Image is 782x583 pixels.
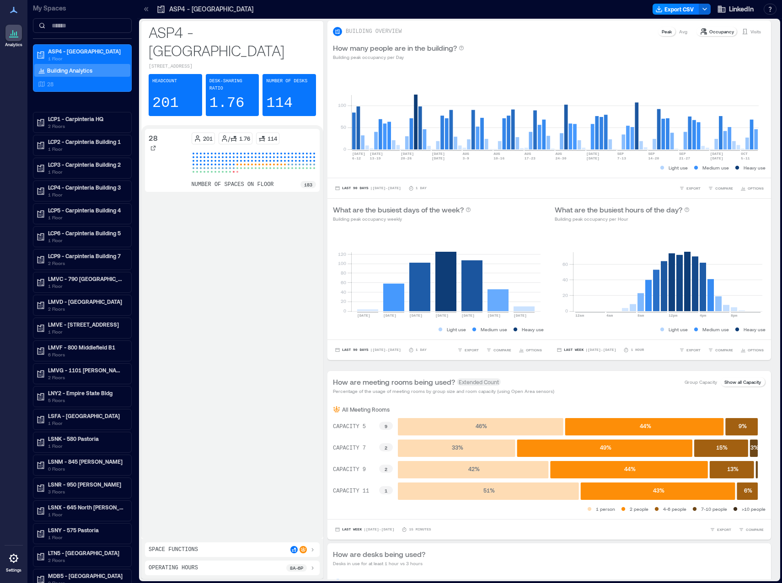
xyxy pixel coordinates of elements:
text: 8am [637,313,644,318]
text: 49 % [600,444,611,450]
p: Headcount [152,78,177,85]
p: 4-6 people [663,505,686,513]
text: [DATE] [409,313,423,318]
text: AUG [463,152,470,156]
p: 114 [268,135,277,142]
tspan: 80 [341,270,346,276]
p: LSNM - 845 [PERSON_NAME] [48,458,125,465]
tspan: 40 [341,289,346,295]
p: 1 Day [416,347,427,353]
p: 1 Hour [631,347,644,353]
span: EXPORT [686,347,701,353]
tspan: 40 [562,277,568,282]
text: [DATE] [710,152,723,156]
tspan: 0 [343,308,346,313]
text: 3-9 [463,156,470,160]
p: 1 Floor [48,237,125,244]
p: Analytics [5,42,22,48]
p: MDB5 - [GEOGRAPHIC_DATA] [48,572,125,579]
p: 3 Floors [48,488,125,495]
text: OCT [741,152,748,156]
p: LCP2 - Carpinteria Building 1 [48,138,125,145]
p: >10 people [742,505,766,513]
p: Space Functions [149,546,198,553]
text: [DATE] [514,313,527,318]
a: Settings [3,547,25,576]
p: 1 Floor [48,282,125,290]
text: AUG [493,152,500,156]
text: [DATE] [352,152,365,156]
span: OPTIONS [526,347,542,353]
tspan: 60 [562,261,568,267]
p: LTN5 - [GEOGRAPHIC_DATA] [48,549,125,556]
p: 1 Floor [48,168,125,175]
p: How many people are in the building? [333,42,457,53]
p: Medium use [702,326,729,333]
p: 1.76 [239,135,250,142]
span: LinkedIn [729,5,754,14]
p: 1 Floor [48,511,125,518]
text: SEP [679,152,686,156]
p: 1 Floor [48,534,125,541]
span: OPTIONS [748,347,764,353]
p: 7-10 people [701,505,727,513]
text: [DATE] [357,313,370,318]
p: 1.76 [209,94,245,112]
button: OPTIONS [739,345,766,355]
p: LMVC - 790 [GEOGRAPHIC_DATA] B2 [48,275,125,282]
p: Light use [447,326,466,333]
text: 6 % [744,487,752,493]
text: [DATE] [401,152,414,156]
p: LSFA - [GEOGRAPHIC_DATA] [48,412,125,419]
text: 7-13 [617,156,626,160]
button: EXPORT [677,184,702,193]
text: CAPACITY 11 [333,488,369,494]
p: Light use [669,164,688,171]
p: Medium use [481,326,507,333]
tspan: 100 [338,260,346,266]
p: Show all Capacity [724,378,761,386]
text: 14-20 [648,156,659,160]
p: 114 [266,94,293,112]
text: 46 % [476,423,487,429]
text: 13-19 [370,156,381,160]
p: What are the busiest hours of the day? [555,204,682,215]
text: AUG [555,152,562,156]
p: Avg [679,28,687,35]
p: 1 Floor [48,419,125,427]
text: 43 % [653,487,664,493]
p: 5 Floors [48,397,125,404]
p: How are desks being used? [333,549,425,560]
p: All Meeting Rooms [342,406,390,413]
button: LinkedIn [714,2,756,16]
p: LCP9 - Carpinteria Building 7 [48,252,125,260]
text: SEP [648,152,655,156]
text: 13 % [727,466,739,472]
p: BUILDING OVERVIEW [346,28,402,35]
button: OPTIONS [517,345,544,355]
text: 24-30 [555,156,566,160]
button: COMPARE [484,345,513,355]
p: LMVE - [STREET_ADDRESS] [48,321,125,328]
text: [DATE] [435,313,449,318]
text: [DATE] [710,156,723,160]
p: 1 Day [416,185,427,191]
text: 15 % [716,444,728,450]
text: 20-26 [401,156,412,160]
p: Number of Desks [266,78,307,85]
p: 1 Floor [48,328,125,335]
p: Medium use [702,164,729,171]
p: 15 minutes [409,527,431,532]
p: Building peak occupancy per Hour [555,215,690,223]
p: ASP4 - [GEOGRAPHIC_DATA] [169,5,253,14]
text: [DATE] [586,156,600,160]
span: COMPARE [715,347,733,353]
p: Light use [669,326,688,333]
span: COMPARE [746,527,764,532]
p: My Spaces [33,4,132,13]
text: [DATE] [586,152,600,156]
p: 1 Floor [48,55,125,62]
p: Settings [6,567,21,573]
p: LCP4 - Carpinteria Building 3 [48,184,125,191]
tspan: 120 [338,251,346,257]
